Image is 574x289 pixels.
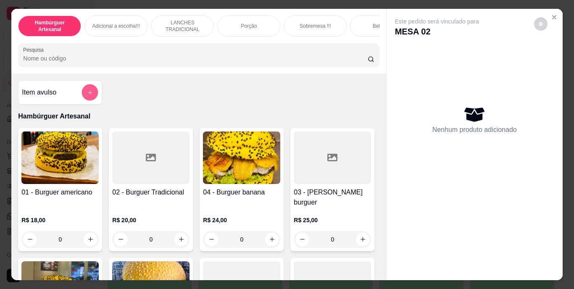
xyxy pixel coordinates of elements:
[21,216,99,224] p: R$ 18,00
[82,84,98,100] button: add-separate-item
[174,233,188,246] button: increase-product-quantity
[114,233,127,246] button: decrease-product-quantity
[300,23,331,29] p: Sobremesa !!!
[84,233,97,246] button: increase-product-quantity
[25,19,74,33] p: Hambúrguer Artesanal
[395,17,479,26] p: Este pedido será vinculado para
[205,233,218,246] button: decrease-product-quantity
[23,54,368,63] input: Pesquisa
[241,23,257,29] p: Porção
[92,23,140,29] p: Adicional a escolha!!!
[23,233,37,246] button: decrease-product-quantity
[548,11,561,24] button: Close
[295,233,309,246] button: decrease-product-quantity
[112,216,190,224] p: R$ 20,00
[203,131,280,184] img: product-image
[203,216,280,224] p: R$ 24,00
[373,23,391,29] p: Bebidas
[112,187,190,197] h4: 02 - Burguer Tradicional
[432,125,517,135] p: Nenhum produto adicionado
[294,187,371,208] h4: 03 - [PERSON_NAME] burguer
[203,187,280,197] h4: 04 - Burguer banana
[294,216,371,224] p: R$ 25,00
[21,131,99,184] img: product-image
[265,233,279,246] button: increase-product-quantity
[395,26,479,37] p: MESA 02
[18,111,379,121] p: Hambúrguer Artesanal
[356,233,369,246] button: increase-product-quantity
[22,87,56,97] h4: Item avulso
[534,17,548,31] button: decrease-product-quantity
[21,187,99,197] h4: 01 - Burguer americano
[23,46,47,53] label: Pesquisa
[158,19,207,33] p: LANCHES TRADICIONAL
